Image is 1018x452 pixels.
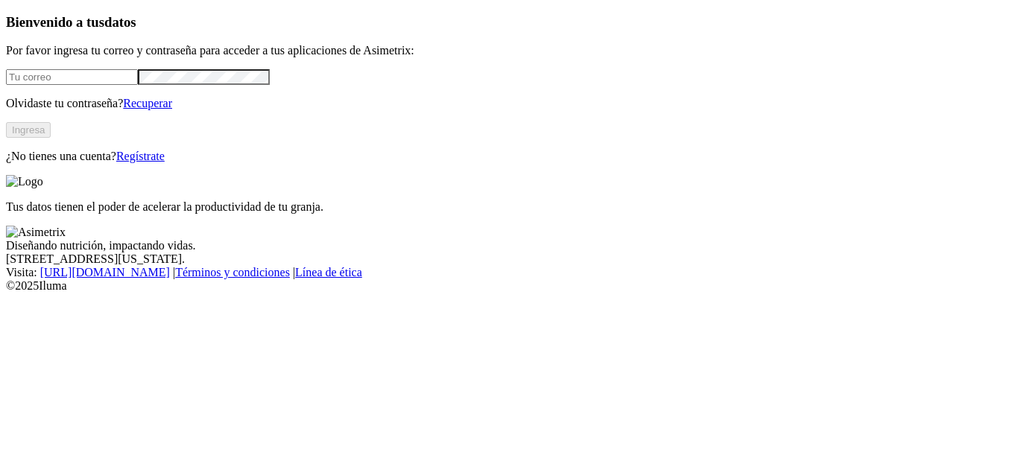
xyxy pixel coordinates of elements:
a: Términos y condiciones [175,266,290,278]
img: Asimetrix [6,226,66,239]
div: [STREET_ADDRESS][US_STATE]. [6,252,1012,266]
input: Tu correo [6,69,138,85]
a: Recuperar [123,97,172,109]
a: [URL][DOMAIN_NAME] [40,266,170,278]
button: Ingresa [6,122,51,138]
p: Por favor ingresa tu correo y contraseña para acceder a tus aplicaciones de Asimetrix: [6,44,1012,57]
p: Olvidaste tu contraseña? [6,97,1012,110]
div: © 2025 Iluma [6,279,1012,293]
a: Regístrate [116,150,165,162]
div: Diseñando nutrición, impactando vidas. [6,239,1012,252]
p: Tus datos tienen el poder de acelerar la productividad de tu granja. [6,200,1012,214]
div: Visita : | | [6,266,1012,279]
img: Logo [6,175,43,188]
p: ¿No tienes una cuenta? [6,150,1012,163]
h3: Bienvenido a tus [6,14,1012,31]
span: datos [104,14,136,30]
a: Línea de ética [295,266,362,278]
